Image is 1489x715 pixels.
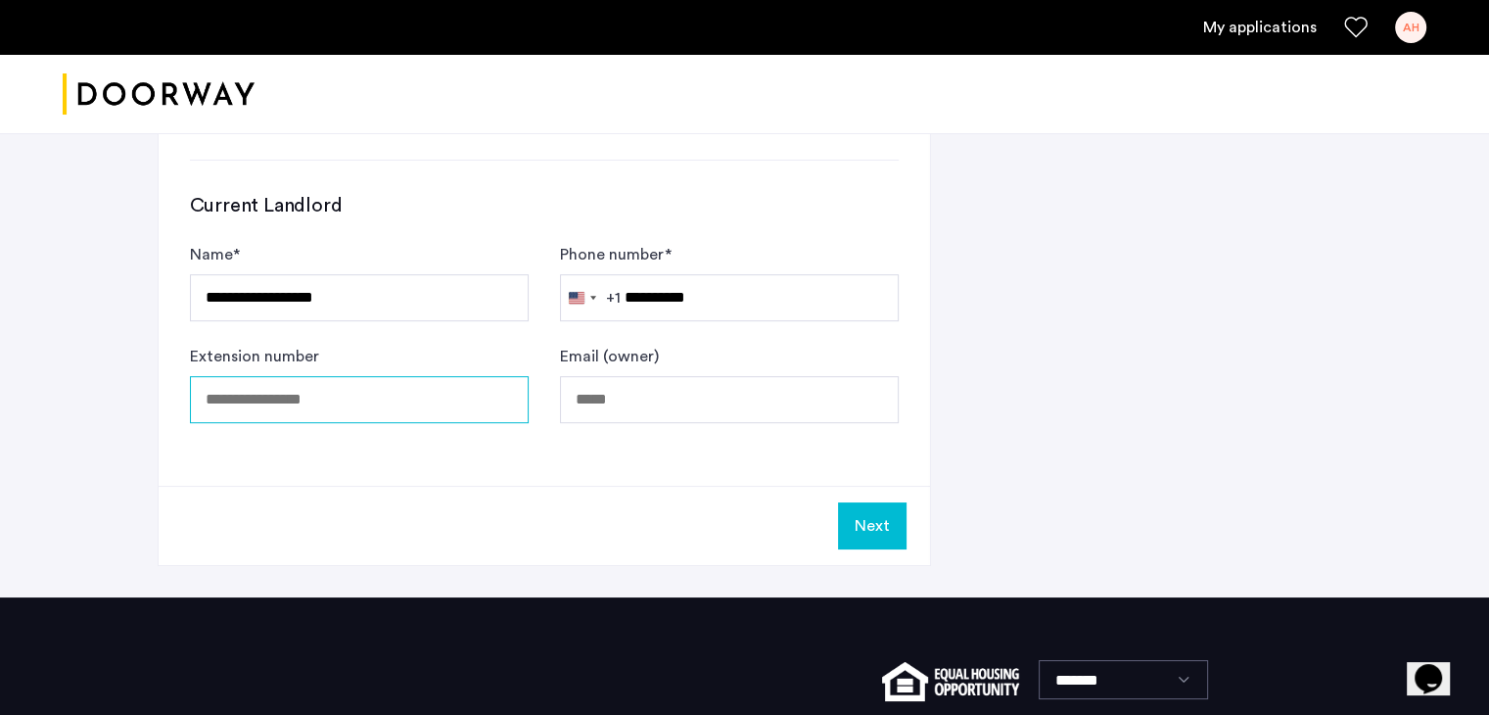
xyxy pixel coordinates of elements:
[1407,637,1469,695] iframe: chat widget
[190,243,240,266] label: Name *
[63,58,255,131] img: logo
[1039,660,1208,699] select: Language select
[882,662,1018,701] img: equal-housing.png
[190,345,319,368] label: Extension number
[560,243,672,266] label: Phone number *
[1344,16,1368,39] a: Favorites
[190,192,899,219] h3: Current Landlord
[560,345,659,368] label: Email (owner)
[561,275,621,320] button: Selected country
[63,58,255,131] a: Cazamio logo
[1395,12,1426,43] div: AH
[606,286,621,310] div: +1
[1203,16,1317,39] a: My application
[838,502,907,549] button: Next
